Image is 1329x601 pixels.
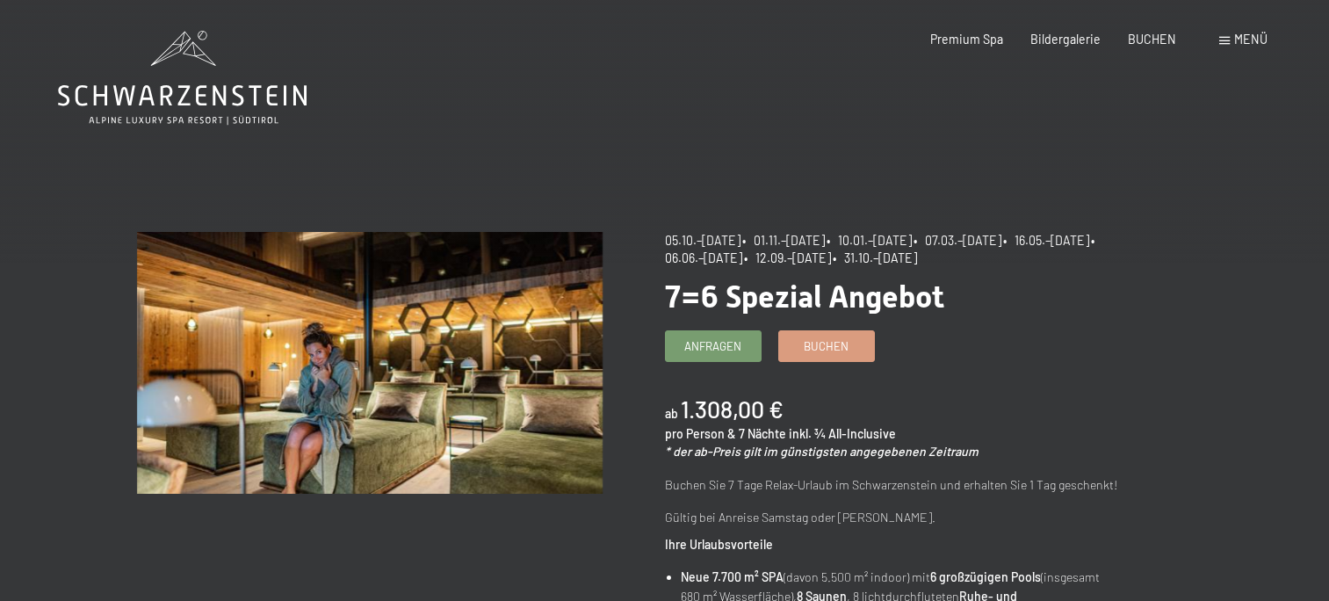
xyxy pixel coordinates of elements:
span: Anfragen [684,338,741,354]
span: 7 Nächte [739,426,786,441]
span: • 16.05.–[DATE] [1003,233,1089,248]
a: BUCHEN [1128,32,1176,47]
p: Buchen Sie 7 Tage Relax-Urlaub im Schwarzenstein und erhalten Sie 1 Tag geschenkt! [665,475,1130,496]
a: Premium Spa [930,32,1003,47]
span: pro Person & [665,426,736,441]
span: 7=6 Spezial Angebot [665,279,944,315]
em: * der ab-Preis gilt im günstigsten angegebenen Zeitraum [665,444,979,459]
span: 05.10.–[DATE] [665,233,740,248]
p: Gültig bei Anreise Samstag oder [PERSON_NAME]. [665,508,1130,528]
span: inkl. ¾ All-Inclusive [789,426,896,441]
a: Bildergalerie [1030,32,1101,47]
a: Buchen [779,331,874,360]
span: • 10.01.–[DATE] [827,233,912,248]
a: Anfragen [666,331,761,360]
span: • 01.11.–[DATE] [742,233,825,248]
b: 1.308,00 € [681,395,784,423]
span: • 06.06.–[DATE] [665,233,1100,265]
strong: Ihre Urlaubsvorteile [665,537,773,552]
strong: 6 großzügigen Pools [930,569,1041,584]
span: • 07.03.–[DATE] [914,233,1001,248]
span: • 31.10.–[DATE] [833,250,917,265]
img: 7=6 Spezial Angebot [137,232,603,494]
span: Buchen [804,338,849,354]
span: • 12.09.–[DATE] [744,250,831,265]
span: Menü [1234,32,1268,47]
span: ab [665,406,678,421]
strong: Neue 7.700 m² SPA [681,569,784,584]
